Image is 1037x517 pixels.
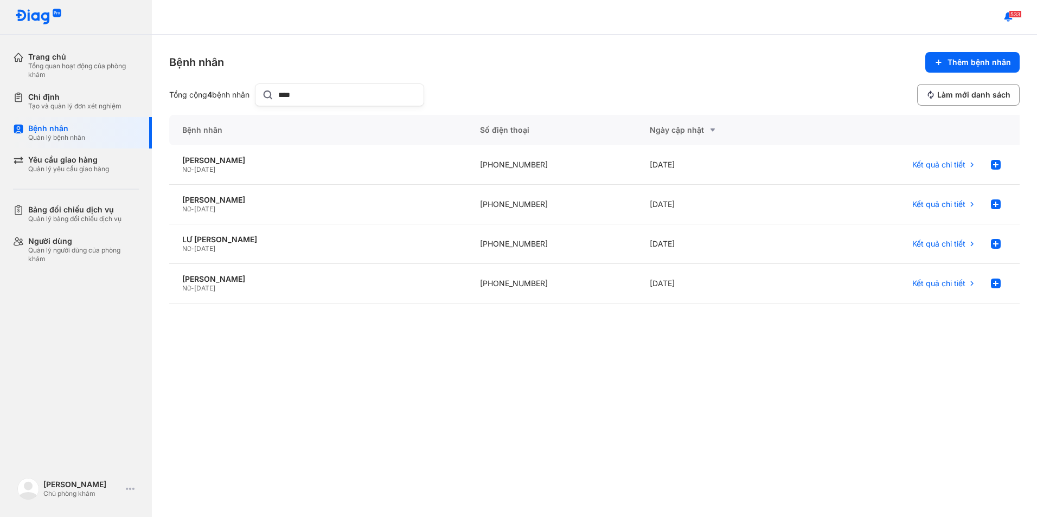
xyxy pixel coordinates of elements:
span: - [191,244,194,253]
div: [PERSON_NAME] [182,195,454,205]
div: [DATE] [637,264,807,303]
span: [DATE] [194,165,215,173]
span: 533 [1009,10,1022,18]
span: Thêm bệnh nhân [948,57,1011,67]
div: [PERSON_NAME] [182,156,454,165]
span: - [191,284,194,292]
div: Trang chủ [28,52,139,62]
div: Quản lý yêu cầu giao hàng [28,165,109,173]
div: Quản lý bệnh nhân [28,133,85,142]
button: Thêm bệnh nhân [925,52,1020,73]
div: Quản lý bảng đối chiếu dịch vụ [28,215,121,223]
div: Bảng đối chiếu dịch vụ [28,205,121,215]
span: Kết quả chi tiết [912,199,965,209]
div: [DATE] [637,145,807,185]
span: Kết quả chi tiết [912,239,965,249]
div: Tổng quan hoạt động của phòng khám [28,62,139,79]
div: [PHONE_NUMBER] [467,224,637,264]
img: logo [17,478,39,500]
div: [PHONE_NUMBER] [467,185,637,224]
div: [PERSON_NAME] [182,274,454,284]
div: Bệnh nhân [169,55,224,70]
span: 4 [207,90,212,99]
span: - [191,205,194,213]
span: Kết quả chi tiết [912,160,965,170]
div: [DATE] [637,185,807,224]
div: Chỉ định [28,92,121,102]
div: Chủ phòng khám [43,489,121,498]
span: [DATE] [194,244,215,253]
div: Người dùng [28,236,139,246]
span: Kết quả chi tiết [912,279,965,288]
div: Quản lý người dùng của phòng khám [28,246,139,263]
div: [PHONE_NUMBER] [467,145,637,185]
span: Nữ [182,284,191,292]
span: - [191,165,194,173]
div: Số điện thoại [467,115,637,145]
div: Bệnh nhân [169,115,467,145]
span: Nữ [182,205,191,213]
div: Tổng cộng bệnh nhân [169,90,251,100]
div: [DATE] [637,224,807,264]
span: [DATE] [194,205,215,213]
span: [DATE] [194,284,215,292]
div: [PERSON_NAME] [43,480,121,489]
div: [PHONE_NUMBER] [467,264,637,303]
span: Nữ [182,165,191,173]
span: Nữ [182,244,191,253]
div: Yêu cầu giao hàng [28,155,109,165]
div: Ngày cập nhật [650,124,794,137]
div: Bệnh nhân [28,124,85,133]
span: Làm mới danh sách [937,90,1010,100]
div: LƯ [PERSON_NAME] [182,235,454,244]
img: logo [15,9,62,25]
button: Làm mới danh sách [917,84,1020,106]
div: Tạo và quản lý đơn xét nghiệm [28,102,121,111]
